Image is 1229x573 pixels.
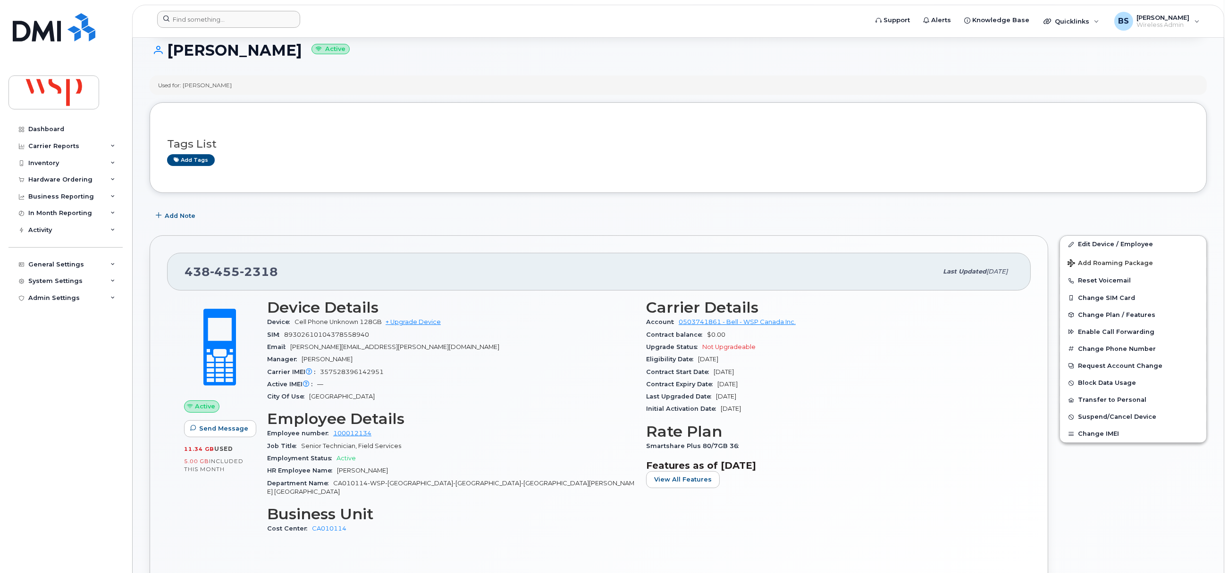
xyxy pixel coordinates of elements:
[917,11,958,30] a: Alerts
[972,16,1029,25] span: Knowledge Base
[646,405,721,412] span: Initial Activation Date
[312,525,346,532] a: CA010114
[210,265,240,279] span: 455
[199,424,248,433] span: Send Message
[150,42,1207,58] h1: [PERSON_NAME]
[267,381,317,388] span: Active IMEI
[301,442,401,449] span: Senior Technician, Field Services
[1108,12,1206,31] div: Brian Scott
[1078,414,1156,421] span: Suspend/Cancel Device
[214,445,233,452] span: used
[290,343,499,350] span: [PERSON_NAME][EMAIL_ADDRESS][PERSON_NAME][DOMAIN_NAME]
[646,381,717,388] span: Contract Expiry Date
[185,265,278,279] span: 438
[386,318,441,325] a: + Upgrade Device
[267,393,309,400] span: City Of Use
[267,455,337,462] span: Employment Status
[167,138,1189,150] h3: Tags List
[267,368,320,375] span: Carrier IMEI
[337,467,388,474] span: [PERSON_NAME]
[986,268,1008,275] span: [DATE]
[1060,272,1206,289] button: Reset Voicemail
[646,343,702,350] span: Upgrade Status
[1060,324,1206,340] button: Enable Call Forwarding
[1060,236,1206,253] a: Edit Device / Employee
[1137,21,1190,29] span: Wireless Admin
[267,410,635,427] h3: Employee Details
[943,268,986,275] span: Last updated
[267,467,337,474] span: HR Employee Name
[184,446,214,452] span: 11.34 GB
[309,393,375,400] span: [GEOGRAPHIC_DATA]
[333,430,371,437] a: 100012134
[1060,290,1206,307] button: Change SIM Card
[702,343,756,350] span: Not Upgradeable
[1060,374,1206,391] button: Block Data Usage
[165,211,195,220] span: Add Note
[646,368,714,375] span: Contract Start Date
[1060,253,1206,272] button: Add Roaming Package
[267,525,312,532] span: Cost Center
[646,318,679,325] span: Account
[295,318,382,325] span: Cell Phone Unknown 128GB
[267,331,284,338] span: SIM
[320,368,384,375] span: 357528396142951
[337,455,356,462] span: Active
[1068,259,1153,268] span: Add Roaming Package
[646,393,716,400] span: Last Upgraded Date
[284,331,369,338] span: 89302610104378558940
[1118,16,1129,27] span: BS
[1137,14,1190,21] span: [PERSON_NAME]
[267,480,333,487] span: Department Name
[646,423,1014,440] h3: Rate Plan
[267,318,295,325] span: Device
[869,11,917,30] a: Support
[240,265,278,279] span: 2318
[1055,17,1089,25] span: Quicklinks
[317,381,323,388] span: —
[698,356,718,363] span: [DATE]
[267,343,290,350] span: Email
[1060,391,1206,408] button: Transfer to Personal
[167,154,215,166] a: Add tags
[721,405,741,412] span: [DATE]
[1037,12,1106,31] div: Quicklinks
[646,471,720,488] button: View All Features
[184,457,244,473] span: included this month
[654,475,712,484] span: View All Features
[1060,340,1206,357] button: Change Phone Number
[646,299,1014,316] h3: Carrier Details
[1060,307,1206,324] button: Change Plan / Features
[184,458,209,465] span: 5.00 GB
[195,402,215,411] span: Active
[267,430,333,437] span: Employee number
[267,356,302,363] span: Manager
[302,356,353,363] span: [PERSON_NAME]
[714,368,734,375] span: [DATE]
[717,381,738,388] span: [DATE]
[931,16,951,25] span: Alerts
[884,16,910,25] span: Support
[267,442,301,449] span: Job Title
[158,81,232,89] div: Used for: [PERSON_NAME]
[184,420,256,437] button: Send Message
[1078,311,1155,318] span: Change Plan / Features
[958,11,1036,30] a: Knowledge Base
[1060,408,1206,425] button: Suspend/Cancel Device
[267,480,634,495] span: CA010114-WSP-[GEOGRAPHIC_DATA]-[GEOGRAPHIC_DATA]-[GEOGRAPHIC_DATA][PERSON_NAME] [GEOGRAPHIC_DATA]
[1078,328,1154,335] span: Enable Call Forwarding
[716,393,736,400] span: [DATE]
[267,299,635,316] h3: Device Details
[646,442,743,449] span: Smartshare Plus 80/7GB 36
[646,331,707,338] span: Contract balance
[679,318,796,325] a: 0503741861 - Bell - WSP Canada Inc.
[646,356,698,363] span: Eligibility Date
[311,44,350,55] small: Active
[1060,425,1206,442] button: Change IMEI
[1060,357,1206,374] button: Request Account Change
[157,11,300,28] input: Find something...
[267,506,635,523] h3: Business Unit
[646,460,1014,471] h3: Features as of [DATE]
[707,331,725,338] span: $0.00
[150,207,203,224] button: Add Note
